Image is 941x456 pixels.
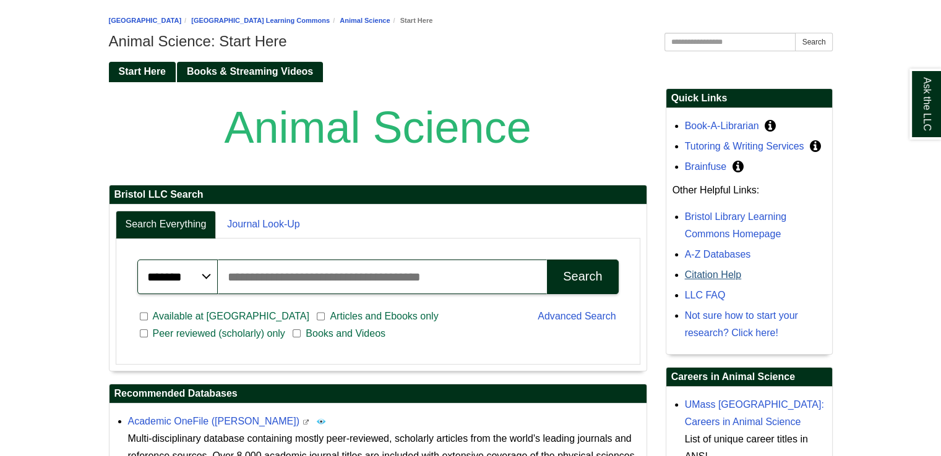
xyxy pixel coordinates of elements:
span: Available at [GEOGRAPHIC_DATA] [148,309,314,324]
a: Books & Streaming Videos [177,62,323,82]
h2: Careers in Animal Science [666,368,832,387]
div: Guide Pages [109,61,833,82]
span: Books & Streaming Videos [187,66,313,77]
input: Available at [GEOGRAPHIC_DATA] [140,311,148,322]
img: Peer Reviewed [316,416,326,426]
a: Start Here [109,62,176,82]
h1: Animal Science: Start Here [109,33,833,50]
span: Articles and Ebooks only [325,309,443,324]
a: Journal Look-Up [217,211,309,239]
a: Academic OneFile ([PERSON_NAME]) [128,416,299,426]
i: This link opens in a new window [302,420,309,425]
p: Other Helpful Links: [672,182,826,199]
span: Peer reviewed (scholarly) only [148,326,290,341]
input: Peer reviewed (scholarly) only [140,328,148,339]
a: [GEOGRAPHIC_DATA] [109,17,182,24]
a: Bristol Library Learning Commons Homepage [685,211,787,239]
a: LLC FAQ [685,290,726,300]
span: Books and Videos [301,326,390,341]
a: Advanced Search [538,311,616,321]
a: Animal Science [340,17,390,24]
h2: Bristol LLC Search [110,185,647,205]
h2: Quick Links [666,89,832,108]
a: Not sure how to start your research? Click here! [685,310,798,338]
a: UMass [GEOGRAPHIC_DATA]: Careers in Animal Science [685,399,824,427]
a: Citation Help [685,269,742,280]
a: Book-A-Librarian [685,120,759,131]
a: Search Everything [116,211,217,239]
span: Start Here [119,66,166,77]
a: Tutoring & Writing Services [685,141,804,151]
div: Search [563,269,602,284]
a: [GEOGRAPHIC_DATA] Learning Commons [191,17,330,24]
span: Animal Science [224,103,531,152]
h2: Recommended Databases [110,384,647,403]
input: Books and Videos [293,328,301,339]
button: Search [795,33,832,51]
li: Start Here [390,15,433,27]
a: A-Z Databases [685,249,751,260]
a: Brainfuse [685,161,727,172]
input: Articles and Ebooks only [317,311,325,322]
button: Search [547,260,618,294]
nav: breadcrumb [109,15,833,27]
